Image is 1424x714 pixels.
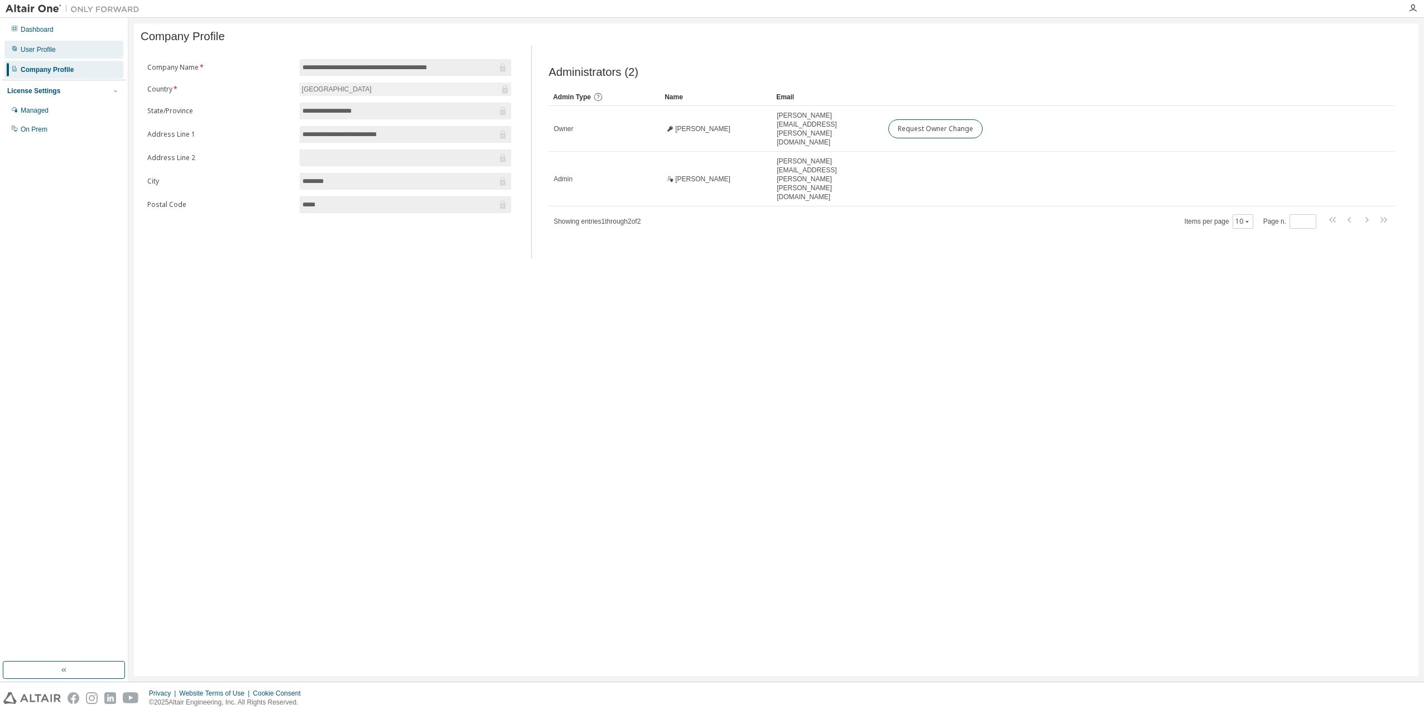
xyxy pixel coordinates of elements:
span: Administrators (2) [549,66,638,79]
div: Privacy [149,689,179,698]
div: Cookie Consent [253,689,307,698]
img: facebook.svg [68,692,79,704]
div: [GEOGRAPHIC_DATA] [300,83,373,95]
div: Website Terms of Use [179,689,253,698]
img: altair_logo.svg [3,692,61,704]
div: License Settings [7,86,60,95]
span: [PERSON_NAME][EMAIL_ADDRESS][PERSON_NAME][DOMAIN_NAME] [777,111,878,147]
img: youtube.svg [123,692,139,704]
div: Name [665,88,767,106]
span: Company Profile [141,30,225,43]
label: Postal Code [147,200,293,209]
label: State/Province [147,107,293,115]
label: Address Line 2 [147,153,293,162]
label: Country [147,85,293,94]
span: [PERSON_NAME] [675,124,730,133]
img: linkedin.svg [104,692,116,704]
span: Showing entries 1 through 2 of 2 [554,218,641,225]
p: © 2025 Altair Engineering, Inc. All Rights Reserved. [149,698,307,707]
div: On Prem [21,125,47,134]
button: 10 [1235,217,1250,226]
div: User Profile [21,45,56,54]
span: Page n. [1263,214,1316,229]
div: Email [776,88,879,106]
span: Owner [554,124,573,133]
label: Company Name [147,63,293,72]
div: [GEOGRAPHIC_DATA] [300,83,511,96]
div: Managed [21,106,49,115]
button: Request Owner Change [888,119,983,138]
span: [PERSON_NAME] [675,175,730,184]
img: instagram.svg [86,692,98,704]
label: Address Line 1 [147,130,293,139]
span: Admin Type [553,93,591,101]
label: City [147,177,293,186]
div: Company Profile [21,65,74,74]
span: [PERSON_NAME][EMAIL_ADDRESS][PERSON_NAME][PERSON_NAME][DOMAIN_NAME] [777,157,878,201]
div: Dashboard [21,25,54,34]
span: Items per page [1185,214,1253,229]
span: Admin [554,175,573,184]
img: Altair One [6,3,145,15]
